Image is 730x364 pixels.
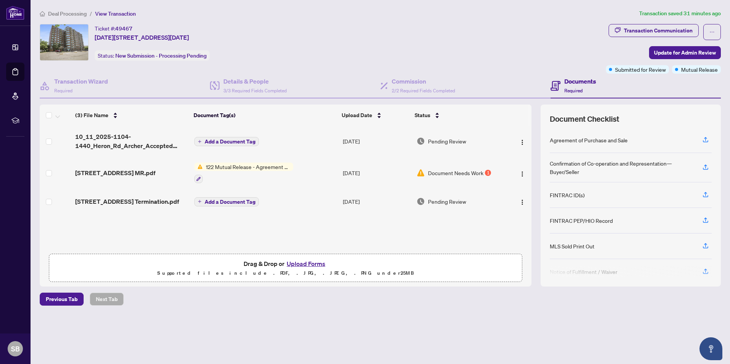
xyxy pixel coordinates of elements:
button: Next Tab [90,293,124,306]
button: Open asap [699,337,722,360]
img: Document Status [417,169,425,177]
img: Document Status [417,137,425,145]
td: [DATE] [340,126,413,156]
div: Ticket #: [95,24,132,33]
span: [DATE][STREET_ADDRESS][DATE] [95,33,189,42]
button: Status Icon122 Mutual Release - Agreement of Purchase and Sale [194,163,293,183]
span: 2/2 Required Fields Completed [392,88,455,93]
button: Add a Document Tag [194,197,259,206]
span: Deal Processing [48,10,87,17]
img: Document Status [417,197,425,206]
p: Supported files include .PDF, .JPG, .JPEG, .PNG under 25 MB [54,269,517,278]
span: New Submission - Processing Pending [115,52,207,59]
span: Add a Document Tag [205,199,255,205]
span: Required [564,88,583,93]
th: Upload Date [339,105,412,126]
span: View Transaction [95,10,136,17]
span: Pending Review [428,197,466,206]
button: Logo [516,195,528,208]
span: plus [198,200,202,203]
span: ellipsis [709,29,715,35]
span: SB [11,343,20,354]
td: [DATE] [340,156,413,189]
img: IMG-X12245971_1.jpg [40,24,88,60]
h4: Transaction Wizard [54,77,108,86]
button: Transaction Communication [609,24,699,37]
h4: Commission [392,77,455,86]
span: (3) File Name [75,111,108,119]
div: FINTRAC ID(s) [550,191,585,199]
span: Drag & Drop orUpload FormsSupported files include .PDF, .JPG, .JPEG, .PNG under25MB [49,254,522,282]
button: Add a Document Tag [194,137,259,147]
img: Logo [519,139,525,145]
h4: Details & People [223,77,287,86]
img: Logo [519,199,525,205]
div: Confirmation of Co-operation and Representation—Buyer/Seller [550,159,693,176]
th: Document Tag(s) [191,105,339,126]
div: Agreement of Purchase and Sale [550,136,628,144]
span: 3/3 Required Fields Completed [223,88,287,93]
img: logo [6,6,24,20]
div: 1 [485,170,491,176]
button: Update for Admin Review [649,46,721,59]
span: [STREET_ADDRESS] MR.pdf [75,168,155,177]
span: Submitted for Review [615,65,666,74]
span: 10_11_2025-1104-1440_Heron_Rd_Archer_Accepted _APS.pdf [75,132,188,150]
span: Document Checklist [550,114,619,124]
article: Transaction saved 31 minutes ago [639,9,721,18]
button: Add a Document Tag [194,137,259,146]
button: Upload Forms [284,259,328,269]
span: plus [198,140,202,143]
img: Logo [519,171,525,177]
span: Document Needs Work [428,169,483,177]
div: FINTRAC PEP/HIO Record [550,216,613,225]
div: Transaction Communication [624,24,693,37]
th: Status [412,105,503,126]
li: / [90,9,92,18]
span: 49467 [115,25,132,32]
button: Logo [516,135,528,147]
span: Add a Document Tag [205,139,255,144]
span: Status [415,111,430,119]
td: [DATE] [340,189,413,214]
span: Mutual Release [681,65,718,74]
span: Drag & Drop or [244,259,328,269]
span: [STREET_ADDRESS] Termination.pdf [75,197,179,206]
span: Pending Review [428,137,466,145]
div: MLS Sold Print Out [550,242,594,250]
th: (3) File Name [72,105,191,126]
span: Previous Tab [46,293,78,305]
span: Required [54,88,73,93]
span: Update for Admin Review [654,47,716,59]
span: 122 Mutual Release - Agreement of Purchase and Sale [203,163,293,171]
button: Previous Tab [40,293,84,306]
span: home [40,11,45,16]
div: Status: [95,50,210,61]
img: Status Icon [194,163,203,171]
h4: Documents [564,77,596,86]
span: Upload Date [342,111,372,119]
button: Logo [516,167,528,179]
